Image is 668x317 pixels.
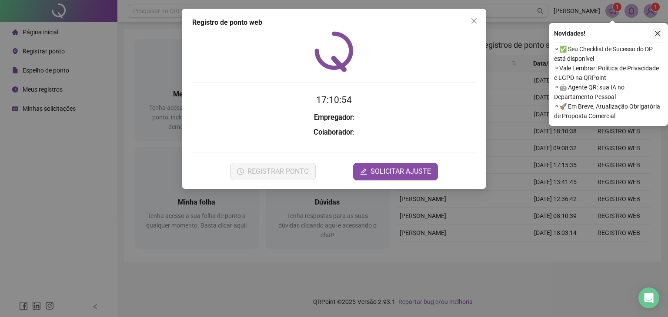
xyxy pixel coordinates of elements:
[192,127,476,138] h3: :
[316,95,352,105] time: 17:10:54
[554,29,585,38] span: Novidades !
[554,63,663,83] span: ⚬ Vale Lembrar: Política de Privacidade e LGPD na QRPoint
[353,163,438,180] button: editSOLICITAR AJUSTE
[360,168,367,175] span: edit
[471,17,478,24] span: close
[371,166,431,177] span: SOLICITAR AJUSTE
[554,83,663,102] span: ⚬ 🤖 Agente QR: sua IA no Departamento Pessoal
[314,31,354,72] img: QRPoint
[554,102,663,121] span: ⚬ 🚀 Em Breve, Atualização Obrigatória de Proposta Comercial
[314,128,353,136] strong: Colaborador
[314,113,353,122] strong: Empregador
[467,14,481,28] button: Close
[638,287,659,308] div: Open Intercom Messenger
[655,30,661,36] span: close
[230,163,316,180] button: REGISTRAR PONTO
[192,112,476,123] h3: :
[554,44,663,63] span: ⚬ ✅ Seu Checklist de Sucesso do DP está disponível
[192,17,476,28] div: Registro de ponto web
